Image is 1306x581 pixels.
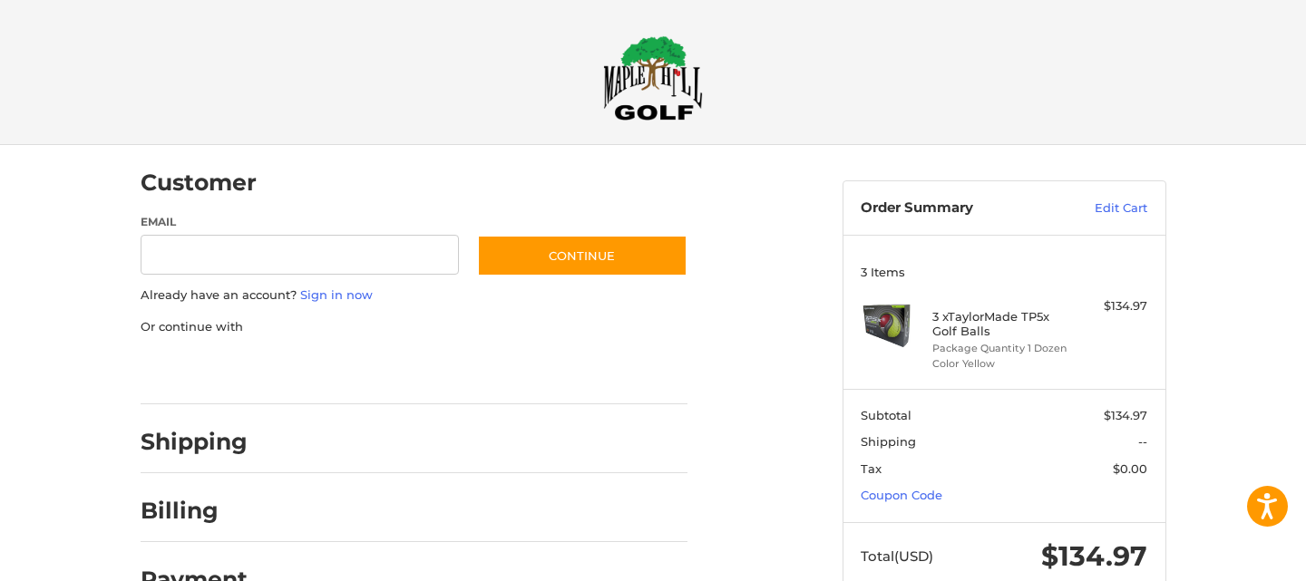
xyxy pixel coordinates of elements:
[477,235,687,276] button: Continue
[861,199,1056,218] h3: Order Summary
[300,287,373,302] a: Sign in now
[1076,297,1147,315] div: $134.97
[861,434,916,449] span: Shipping
[603,35,703,121] img: Maple Hill Golf
[861,461,882,476] span: Tax
[141,428,248,456] h2: Shipping
[141,214,460,230] label: Email
[134,353,270,386] iframe: PayPal-paypal
[141,169,257,197] h2: Customer
[861,265,1147,279] h3: 3 Items
[932,309,1071,339] h4: 3 x TaylorMade TP5x Golf Balls
[141,497,247,525] h2: Billing
[1113,461,1147,476] span: $0.00
[1104,408,1147,422] span: $134.97
[288,353,424,386] iframe: PayPal-paylater
[1056,199,1147,218] a: Edit Cart
[861,488,942,502] a: Coupon Code
[141,318,687,336] p: Or continue with
[932,341,1071,356] li: Package Quantity 1 Dozen
[932,356,1071,372] li: Color Yellow
[861,408,911,422] span: Subtotal
[442,353,578,386] iframe: PayPal-venmo
[1138,434,1147,449] span: --
[141,286,687,305] p: Already have an account?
